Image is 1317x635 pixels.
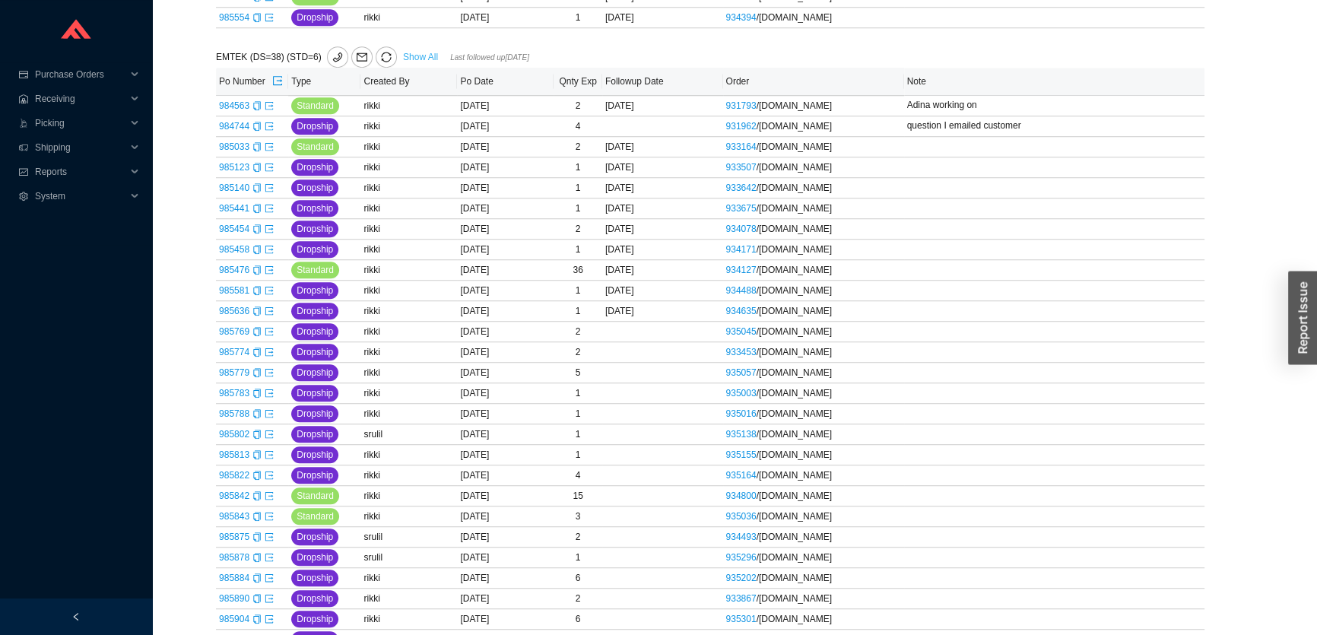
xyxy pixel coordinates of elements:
td: 2 [554,137,601,157]
a: export [265,244,274,255]
button: Standard [291,138,339,155]
div: [DATE] [605,98,720,113]
span: copy [252,491,262,500]
span: copy [252,368,262,377]
span: copy [252,594,262,603]
a: export [265,183,274,193]
a: 985441 [219,203,249,214]
a: 985476 [219,265,249,275]
span: copy [252,245,262,254]
a: 934127 [726,265,757,275]
a: 935138 [726,429,757,440]
a: 985554 [219,12,249,23]
span: export [265,265,274,275]
span: Dropship [297,447,333,462]
span: Standard [297,509,334,524]
th: Po Number [216,68,288,96]
button: Dropship [291,118,338,135]
a: export [265,100,274,111]
span: copy [252,224,262,233]
a: 985843 [219,511,249,522]
a: 935164 [726,470,757,481]
td: 2 [554,96,601,116]
div: Copy [252,10,262,25]
button: Dropship [291,303,338,319]
span: copy [252,553,262,562]
td: [DATE] [457,240,554,260]
div: Copy [252,262,262,278]
td: [DATE] [457,281,554,301]
span: Shipping [35,135,126,160]
span: copy [252,101,262,110]
a: export [265,573,274,583]
span: copy [252,265,262,275]
button: Dropship [291,200,338,217]
span: export [272,75,283,87]
a: export [265,429,274,440]
a: 935296 [726,552,757,563]
span: copy [252,450,262,459]
td: rikki [360,281,457,301]
button: Dropship [291,426,338,443]
td: 1 [554,240,601,260]
button: Dropship [291,344,338,360]
span: Picking [35,111,126,135]
th: Po Date [457,68,554,96]
span: Dropship [297,344,333,360]
span: Purchase Orders [35,62,126,87]
div: Copy [252,201,262,216]
span: export [265,491,274,500]
a: 985140 [219,183,249,193]
span: Dropship [297,550,333,565]
a: 931793 [726,100,757,111]
a: 934800 [726,491,757,501]
span: Standard [297,139,334,154]
td: [DATE] [457,260,554,281]
a: export [265,265,274,275]
a: export [265,224,274,234]
span: export [265,163,274,172]
span: setting [18,192,29,201]
span: export [265,204,274,213]
a: 985904 [219,614,249,624]
button: Dropship [291,364,338,381]
span: Dropship [297,180,333,195]
span: copy [252,471,262,480]
span: export [265,348,274,357]
span: copy [252,142,262,151]
span: sync [376,52,396,62]
td: 2 [554,219,601,240]
a: 985890 [219,593,249,604]
a: 934171 [726,244,757,255]
button: Dropship [291,549,338,566]
td: rikki [360,137,457,157]
div: Copy [252,303,262,319]
td: rikki [360,8,457,28]
a: export [265,388,274,398]
span: Dropship [297,365,333,380]
td: rikki [360,260,457,281]
div: [DATE] [605,201,720,216]
div: Copy [252,427,262,442]
th: Note [904,68,1204,96]
span: export [265,594,274,603]
a: 985822 [219,470,249,481]
a: export [265,326,274,337]
span: export [265,553,274,562]
span: copy [252,614,262,624]
a: export [265,162,274,173]
td: / [DOMAIN_NAME] [723,116,904,137]
a: 985779 [219,367,249,378]
span: Dropship [297,406,333,421]
a: 934394 [726,12,757,23]
span: export [265,368,274,377]
span: export [265,122,274,131]
button: Dropship [291,282,338,299]
a: 933867 [726,593,757,604]
span: Dropship [297,611,333,627]
span: export [265,224,274,233]
td: rikki [360,157,457,178]
th: Qnty Exp [554,68,601,96]
td: [DATE] [457,116,554,137]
